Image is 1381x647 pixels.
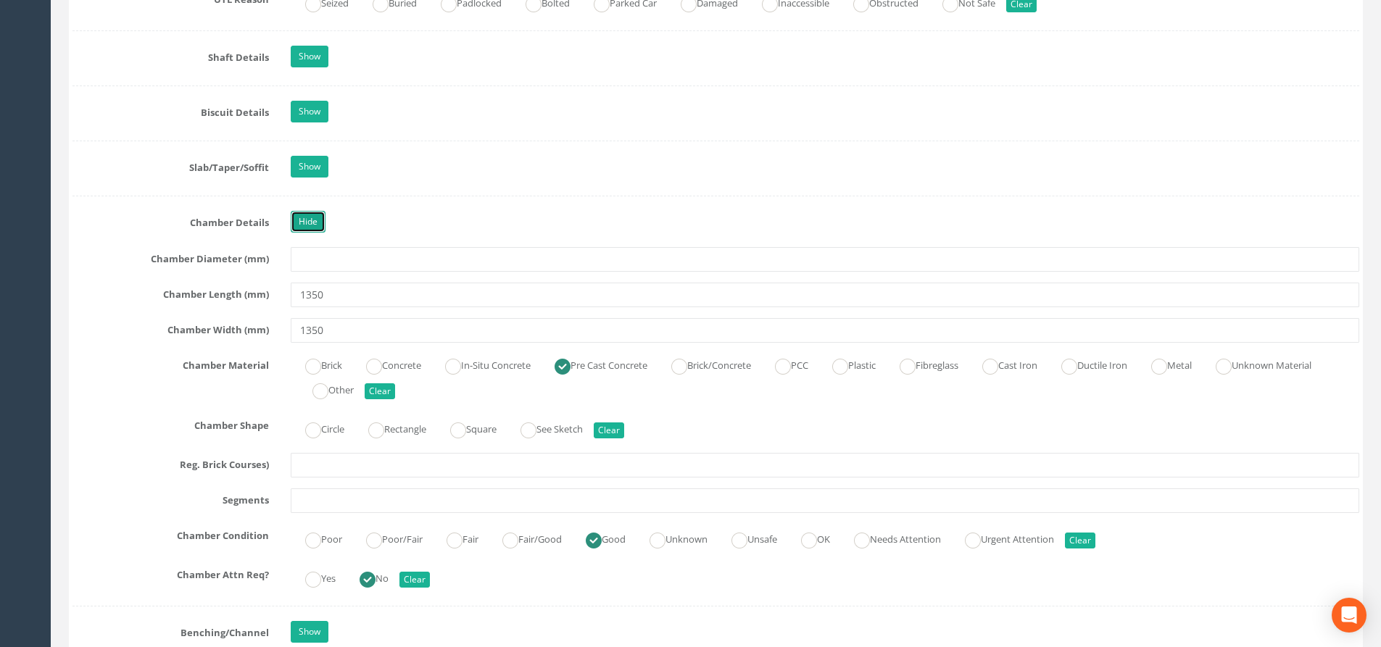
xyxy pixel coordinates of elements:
[298,378,354,399] label: Other
[62,318,280,337] label: Chamber Width (mm)
[62,101,280,120] label: Biscuit Details
[760,354,808,375] label: PCC
[506,417,583,438] label: See Sketch
[1065,533,1095,548] button: Clear
[399,572,430,588] button: Clear
[436,417,497,438] label: Square
[62,453,280,472] label: Reg. Brick Courses)
[352,527,423,548] label: Poor/Fair
[62,354,280,372] label: Chamber Material
[432,527,478,548] label: Fair
[365,383,395,399] button: Clear
[291,354,342,375] label: Brick
[291,417,344,438] label: Circle
[717,527,777,548] label: Unsafe
[291,527,342,548] label: Poor
[291,156,328,178] a: Show
[1332,598,1367,633] div: Open Intercom Messenger
[62,156,280,175] label: Slab/Taper/Soffit
[839,527,941,548] label: Needs Attention
[62,283,280,301] label: Chamber Length (mm)
[885,354,958,375] label: Fibreglass
[431,354,531,375] label: In-Situ Concrete
[488,527,562,548] label: Fair/Good
[62,524,280,543] label: Chamber Condition
[291,46,328,67] a: Show
[62,414,280,433] label: Chamber Shape
[968,354,1037,375] label: Cast Iron
[62,46,280,64] label: Shaft Details
[657,354,751,375] label: Brick/Concrete
[62,488,280,507] label: Segments
[352,354,421,375] label: Concrete
[594,422,624,438] button: Clear
[635,527,708,548] label: Unknown
[950,527,1054,548] label: Urgent Attention
[291,567,336,588] label: Yes
[571,527,626,548] label: Good
[1201,354,1311,375] label: Unknown Material
[354,417,426,438] label: Rectangle
[62,621,280,640] label: Benching/Channel
[291,101,328,122] a: Show
[291,621,328,643] a: Show
[818,354,876,375] label: Plastic
[345,567,389,588] label: No
[787,527,830,548] label: OK
[291,211,325,233] a: Hide
[62,247,280,266] label: Chamber Diameter (mm)
[1047,354,1127,375] label: Ductile Iron
[1137,354,1192,375] label: Metal
[62,563,280,582] label: Chamber Attn Req?
[540,354,647,375] label: Pre Cast Concrete
[62,211,280,230] label: Chamber Details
